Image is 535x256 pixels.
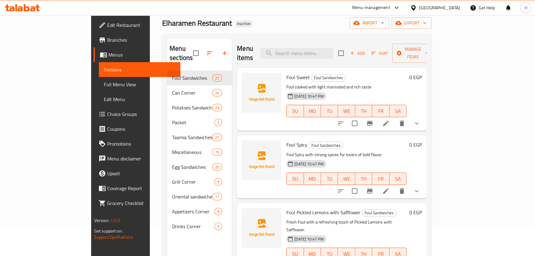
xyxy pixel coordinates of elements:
[340,107,352,116] span: WE
[286,151,407,159] p: Foul Spicy with strong spices for lovers of bold flavor.
[212,89,222,96] div: items
[321,105,338,117] button: TU
[213,149,222,155] span: 15
[375,107,387,116] span: FR
[172,119,214,126] span: Packet
[172,163,212,171] span: Egg Sandwiches
[172,193,212,200] span: Oriental sandwiches
[213,75,222,81] span: 21
[170,44,193,62] h2: Menu sections
[107,140,175,147] span: Promotions
[167,130,232,145] div: Taamia Sandwiches21
[260,48,333,59] input: search
[215,120,222,126] span: 2
[104,96,175,103] span: Edit Menu
[107,110,175,118] span: Choice Groups
[372,105,389,117] button: FR
[214,208,222,215] div: items
[213,90,222,96] span: 24
[348,117,361,130] span: Select to update
[338,173,355,185] button: WE
[355,173,372,185] button: TH
[409,116,424,131] button: show more
[524,4,527,11] span: H
[372,173,389,185] button: FR
[167,160,232,174] div: Egg Sandwiches20
[355,19,384,27] span: import
[99,77,180,92] a: Full Menu View
[94,181,180,196] a: Coverage Report
[333,184,348,198] button: sort-choices
[172,223,214,230] span: Drinks Corner
[172,89,212,96] span: Can Corner
[104,66,175,73] span: Sections
[172,74,212,82] span: Foul Sandwiches
[212,193,222,200] div: items
[213,194,222,200] span: 11
[333,116,348,131] button: sort-choices
[213,134,222,140] span: 21
[375,174,387,183] span: FR
[167,115,232,130] div: Packet2
[234,20,253,28] div: Inactive
[172,178,214,186] span: Grill Corner
[215,224,222,229] span: 5
[335,47,348,60] span: Select section
[409,140,422,149] h6: 0 EGP
[172,208,214,215] span: Appetizers Corner
[419,4,460,11] div: [GEOGRAPHIC_DATA]
[167,219,232,234] div: Drinks Corner5
[94,227,123,235] span: Get support on:
[213,105,222,111] span: 23
[309,142,343,149] div: Foul Sandwiches
[94,47,180,62] a: Menus
[213,164,222,170] span: 20
[409,184,424,198] button: show more
[382,120,390,127] a: Edit menu item
[392,17,432,29] button: export
[382,187,390,195] a: Edit menu item
[215,179,222,185] span: 9
[214,223,222,230] div: items
[358,107,370,116] span: TH
[99,92,180,107] a: Edit Menu
[394,184,409,198] button: delete
[370,49,390,58] button: Sort
[390,173,407,185] button: SA
[94,122,180,136] a: Coupons
[94,216,109,224] span: Version:
[413,120,420,127] svg: Show Choices
[286,208,360,217] span: Foul Pickled Lemons with Safflower
[397,19,427,27] span: export
[167,70,232,85] div: Foul Sandwiches21
[309,142,343,149] span: Foul Sandwiches
[355,105,372,117] button: TH
[172,134,212,141] span: Taamia Sandwiches
[237,44,253,62] h2: Menu items
[362,184,377,198] button: Branch-specific-item
[107,36,175,44] span: Branches
[172,148,212,156] span: Miscellaneous
[311,74,346,82] div: Foul Sandwiches
[94,151,180,166] a: Menu disclaimer
[94,32,180,47] a: Branches
[107,125,175,133] span: Coupons
[242,208,281,248] img: Foul Pickled Lemons with Safflower
[99,62,180,77] a: Sections
[94,233,133,241] a: Support.OpsPlatform
[108,51,175,58] span: Menus
[242,140,281,180] img: Foul Spicy
[162,16,232,30] span: Elharamen Restaurant
[167,174,232,189] div: Grill Corner9
[104,81,175,88] span: Full Menu View
[409,73,422,82] h6: 0 EGP
[350,17,389,29] button: import
[214,178,222,186] div: items
[107,170,175,177] span: Upsell
[107,155,175,162] span: Menu disclaimer
[167,145,232,160] div: Miscellaneous15
[242,73,281,113] img: Foul Sweet
[167,204,232,219] div: Appetizers Corner9
[358,174,370,183] span: TH
[172,104,212,111] span: Potatoes Sandwiches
